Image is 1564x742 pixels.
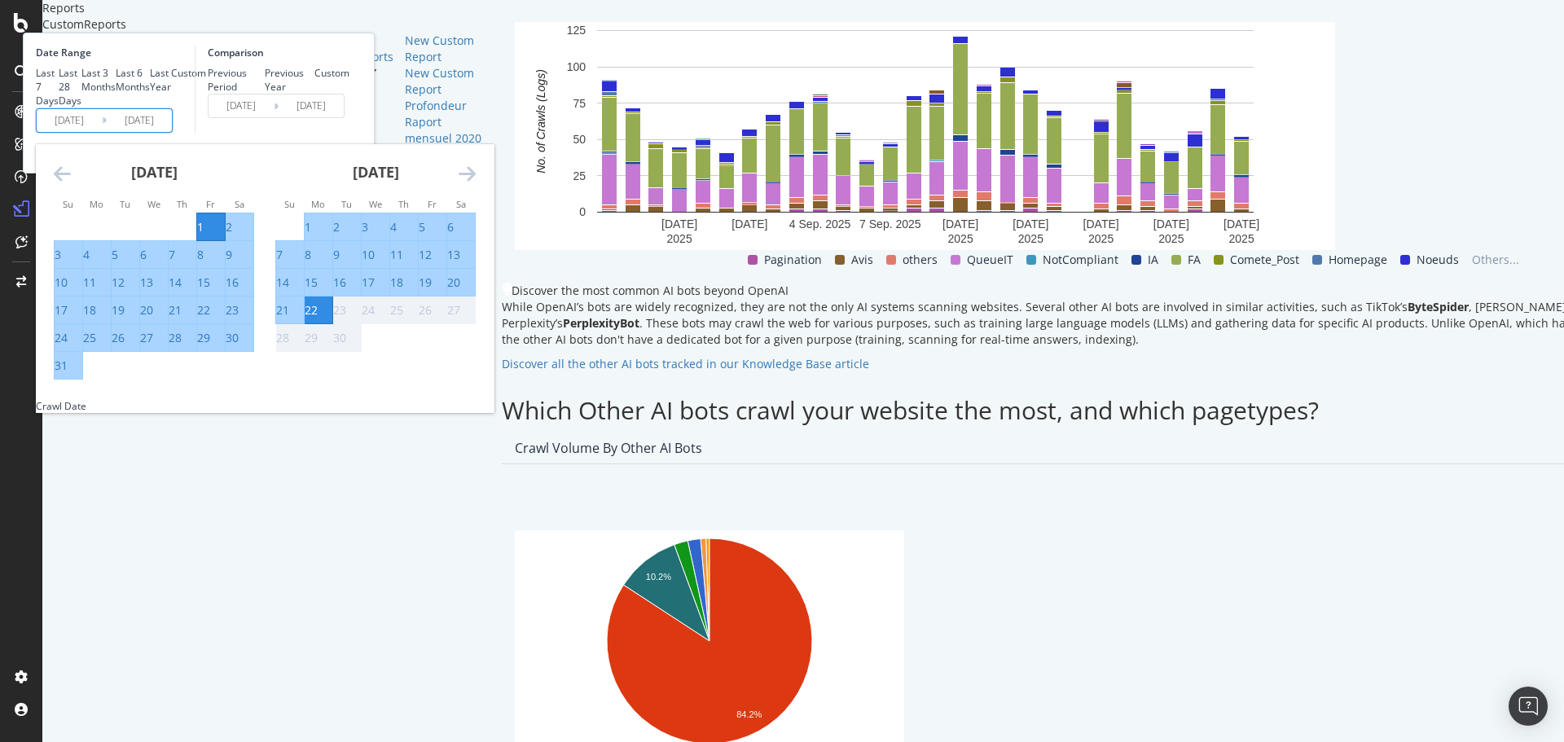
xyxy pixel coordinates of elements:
td: Selected. Monday, August 4, 2025 [83,241,112,269]
div: 1 [305,219,311,235]
div: 3 [362,219,368,235]
text: [DATE] [731,217,767,231]
div: Last 7 Days [36,66,59,108]
td: Selected as start date. Friday, August 1, 2025 [197,213,226,241]
td: Selected. Sunday, August 24, 2025 [55,324,83,352]
div: Raport mensuel 2020 [405,114,490,147]
div: 1 [197,219,204,235]
div: 20 [447,274,460,291]
td: Selected. Sunday, August 17, 2025 [55,296,83,324]
td: Selected. Tuesday, August 5, 2025 [112,241,140,269]
text: [DATE] [942,217,978,231]
small: We [369,198,382,210]
text: No. of Crawls (Logs) [534,70,547,174]
small: Sa [235,198,244,210]
div: 13 [447,247,460,263]
div: 28 [169,330,182,346]
td: Selected. Tuesday, September 9, 2025 [333,241,362,269]
strong: [DATE] [353,162,399,182]
div: 4 [390,219,397,235]
div: 28 [276,330,289,346]
a: Profondeur [405,98,490,114]
div: 20 [140,302,153,318]
text: [DATE] [1153,217,1189,231]
div: 23 [226,302,239,318]
div: 7 [276,247,283,263]
div: 21 [276,302,289,318]
text: 50 [573,134,586,147]
div: 22 [305,302,318,318]
div: New Custom Report [405,65,490,98]
input: Start Date [37,109,102,132]
div: Open Intercom Messenger [1509,687,1548,726]
small: Mo [90,198,103,210]
span: others [903,250,938,270]
td: Selected. Friday, August 15, 2025 [197,269,226,296]
small: We [147,198,160,210]
div: 30 [226,330,239,346]
td: Selected. Sunday, August 31, 2025 [55,352,83,380]
div: 27 [447,302,460,318]
div: Discover the most common AI bots beyond OpenAI [512,283,789,299]
div: 8 [305,247,311,263]
td: Selected. Thursday, August 28, 2025 [169,324,197,352]
td: Selected. Tuesday, September 16, 2025 [333,269,362,296]
div: 30 [333,330,346,346]
div: 15 [305,274,318,291]
td: Selected. Monday, September 8, 2025 [305,241,333,269]
div: 22 [197,302,210,318]
div: 6 [447,219,454,235]
div: Previous Year [265,66,315,94]
a: New Custom Report [405,33,490,65]
div: 31 [55,358,68,374]
td: Selected. Thursday, August 7, 2025 [169,241,197,269]
div: 16 [333,274,346,291]
text: 75 [573,97,586,110]
text: [DATE] [661,217,697,231]
text: [DATE] [1224,217,1259,231]
div: 6 [140,247,147,263]
div: 12 [112,274,125,291]
div: 14 [169,274,182,291]
td: Selected. Saturday, September 20, 2025 [447,269,476,296]
div: 17 [362,274,375,291]
div: Last 6 Months [116,66,150,94]
small: Th [177,198,187,210]
td: Selected. Monday, September 1, 2025 [305,213,333,241]
span: IA [1148,250,1158,270]
td: Selected. Monday, September 15, 2025 [305,269,333,296]
td: Selected. Saturday, August 23, 2025 [226,296,254,324]
small: Tu [341,198,352,210]
td: Not available. Friday, September 26, 2025 [419,296,447,324]
td: Selected. Saturday, August 9, 2025 [226,241,254,269]
div: Last 3 Months [81,66,116,94]
td: Selected. Monday, August 11, 2025 [83,269,112,296]
div: 27 [140,330,153,346]
div: Move backward to switch to the previous month. [54,164,71,184]
div: 14 [276,274,289,291]
td: Not available. Monday, September 29, 2025 [305,324,333,352]
div: 12 [419,247,432,263]
text: 2025 [1018,232,1043,245]
input: Start Date [209,94,274,117]
div: 17 [55,302,68,318]
div: 19 [112,302,125,318]
td: Selected. Sunday, September 21, 2025 [276,296,305,324]
td: Not available. Tuesday, September 23, 2025 [333,296,362,324]
div: Custom [314,66,349,80]
td: Not available. Thursday, September 25, 2025 [390,296,419,324]
text: 25 [573,169,586,182]
td: Not available. Wednesday, September 24, 2025 [362,296,390,324]
td: Selected. Friday, September 12, 2025 [419,241,447,269]
text: 2025 [948,232,973,245]
td: Selected. Tuesday, August 12, 2025 [112,269,140,296]
td: Selected. Wednesday, August 6, 2025 [140,241,169,269]
div: 18 [390,274,403,291]
td: Selected. Wednesday, September 3, 2025 [362,213,390,241]
div: 11 [83,274,96,291]
input: End Date [107,109,172,132]
div: 10 [55,274,68,291]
